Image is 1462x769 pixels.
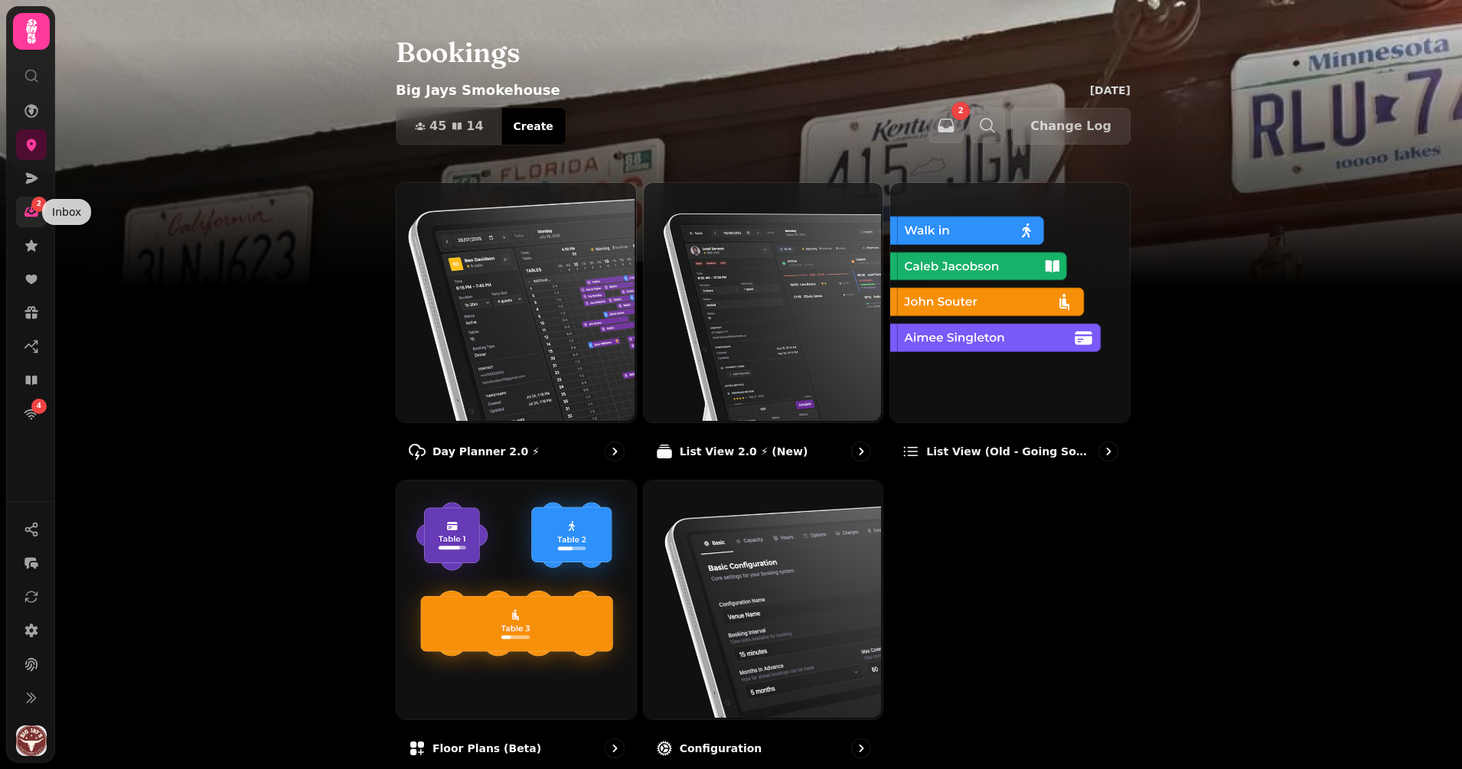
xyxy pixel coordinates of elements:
[1090,83,1131,98] p: [DATE]
[607,741,622,756] svg: go to
[501,108,566,145] button: Create
[958,107,964,115] span: 2
[607,444,622,459] svg: go to
[514,121,553,132] span: Create
[432,741,541,756] p: Floor Plans (beta)
[396,80,560,101] p: Big Jays Smokehouse
[42,199,91,225] div: Inbox
[680,444,808,459] p: List View 2.0 ⚡ (New)
[16,197,47,227] a: 2
[37,199,41,210] span: 2
[37,401,41,412] span: 4
[16,725,47,756] img: User avatar
[1011,108,1131,145] button: Change Log
[642,181,882,421] img: List View 2.0 ⚡ (New)
[643,182,884,474] a: List View 2.0 ⚡ (New)List View 2.0 ⚡ (New)
[396,182,637,474] a: Day Planner 2.0 ⚡Day Planner 2.0 ⚡
[432,444,540,459] p: Day Planner 2.0 ⚡
[889,182,1131,474] a: List view (Old - going soon)List view (Old - going soon)
[680,741,762,756] p: Configuration
[853,444,869,459] svg: go to
[1030,120,1111,132] span: Change Log
[466,120,483,132] span: 14
[926,444,1092,459] p: List view (Old - going soon)
[395,479,635,718] img: Floor Plans (beta)
[13,725,50,756] button: User avatar
[429,120,446,132] span: 45
[1101,444,1116,459] svg: go to
[853,741,869,756] svg: go to
[395,181,635,421] img: Day Planner 2.0 ⚡
[642,479,882,718] img: Configuration
[397,108,502,145] button: 4514
[889,181,1128,421] img: List view (Old - going soon)
[16,399,47,429] a: 4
